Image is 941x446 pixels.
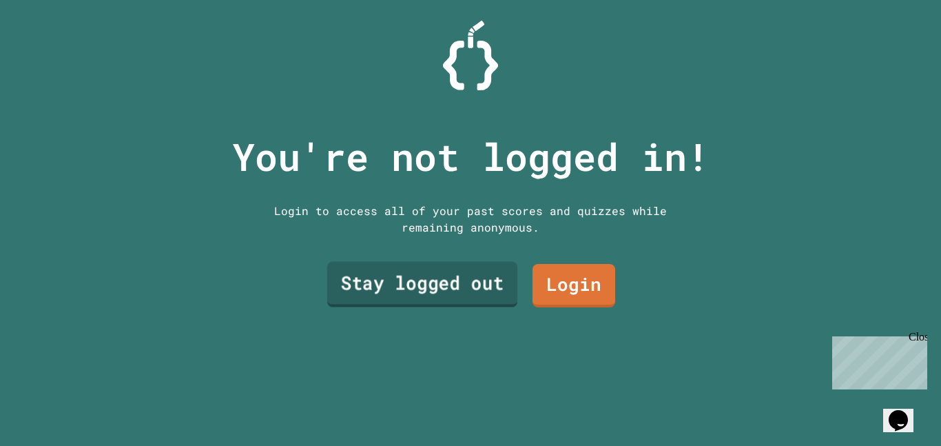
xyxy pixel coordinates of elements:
[883,391,927,432] iframe: chat widget
[827,331,927,389] iframe: chat widget
[6,6,95,88] div: Chat with us now!Close
[443,21,498,90] img: Logo.svg
[264,203,677,236] div: Login to access all of your past scores and quizzes while remaining anonymous.
[232,128,710,185] p: You're not logged in!
[532,264,615,307] a: Login
[327,262,517,307] a: Stay logged out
